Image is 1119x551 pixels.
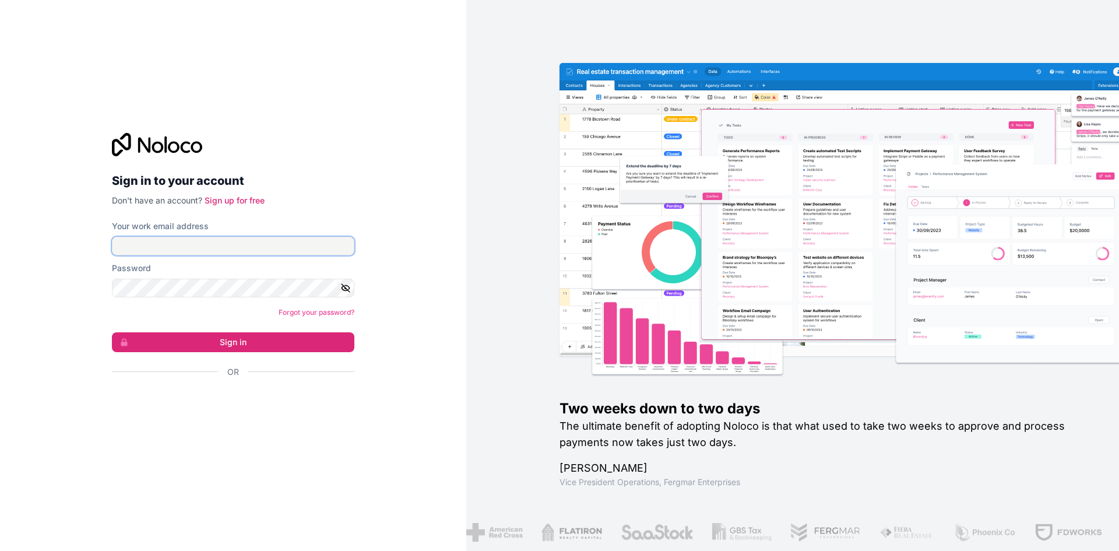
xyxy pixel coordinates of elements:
[712,523,772,542] img: /assets/gbstax-C-GtDUiK.png
[112,170,354,191] h2: Sign in to your account
[790,523,861,542] img: /assets/fergmar-CudnrXN5.png
[205,195,265,205] a: Sign up for free
[559,399,1082,418] h1: Two weeks down to two days
[466,523,523,542] img: /assets/american-red-cross-BAupjrZR.png
[112,195,202,205] span: Don't have an account?
[621,523,694,542] img: /assets/saastock-C6Zbiodz.png
[227,366,239,378] span: Or
[953,523,1016,542] img: /assets/phoenix-BREaitsQ.png
[106,391,351,416] iframe: Sign in with Google Button
[559,476,1082,488] h1: Vice President Operations , Fergmar Enterprises
[559,460,1082,476] h1: [PERSON_NAME]
[112,237,354,255] input: Email address
[112,332,354,352] button: Sign in
[112,262,151,274] label: Password
[1034,523,1103,542] img: /assets/fdworks-Bi04fVtw.png
[112,279,354,297] input: Password
[279,308,354,317] a: Forgot your password?
[541,523,602,542] img: /assets/flatiron-C8eUkumj.png
[879,523,934,542] img: /assets/fiera-fwj2N5v4.png
[112,220,209,232] label: Your work email address
[559,418,1082,451] h2: The ultimate benefit of adopting Noloco is that what used to take two weeks to approve and proces...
